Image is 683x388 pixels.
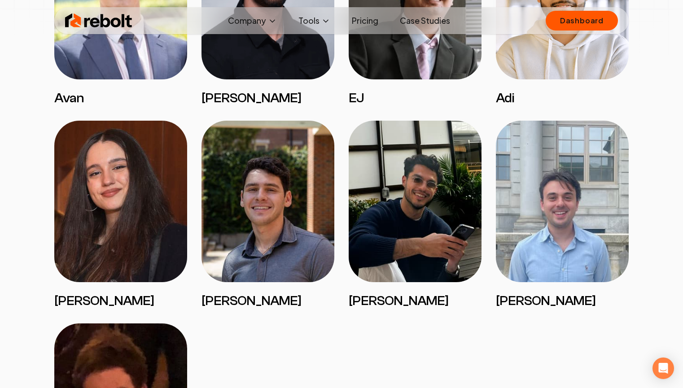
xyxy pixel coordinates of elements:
h3: [PERSON_NAME] [201,293,334,309]
h3: Adi [496,90,629,106]
h3: [PERSON_NAME] [496,293,629,309]
a: Dashboard [546,11,618,31]
img: Rebolt Logo [65,12,132,30]
h3: EJ [349,90,482,106]
h3: [PERSON_NAME] [54,293,187,309]
h3: [PERSON_NAME] [349,293,482,309]
img: Mitchell [201,121,334,282]
a: Case Studies [393,12,457,30]
button: Company [221,12,284,30]
img: Anthony [496,121,629,282]
img: Delfina [54,121,187,282]
div: Open Intercom Messenger [652,357,674,379]
button: Tools [291,12,337,30]
h3: Avan [54,90,187,106]
h3: [PERSON_NAME] [201,90,334,106]
a: Pricing [345,12,385,30]
img: Omar [349,121,482,282]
